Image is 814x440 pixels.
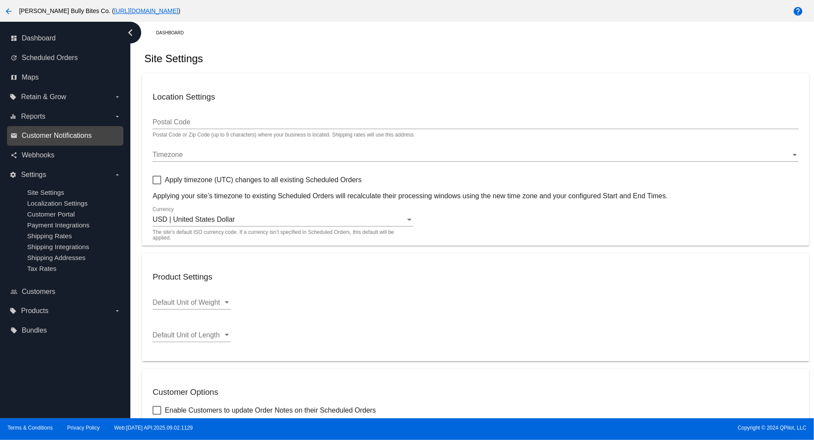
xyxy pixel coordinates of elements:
[114,93,121,100] i: arrow_drop_down
[10,113,17,120] i: equalizer
[114,7,179,14] a: [URL][DOMAIN_NAME]
[153,92,798,102] h3: Location Settings
[10,323,121,337] a: local_offer Bundles
[114,307,121,314] i: arrow_drop_down
[22,132,92,140] span: Customer Notifications
[165,405,376,416] span: Enable Customers to update Order Notes on their Scheduled Orders
[10,171,17,178] i: settings
[153,331,231,339] mat-select: Default Unit of Length
[10,152,17,159] i: share
[153,230,408,241] mat-hint: The site's default ISO currency code. If a currency isn’t specified in Scheduled Orders, this def...
[153,151,798,159] mat-select: Timezone
[10,132,17,139] i: email
[21,171,46,179] span: Settings
[10,327,17,334] i: local_offer
[114,113,121,120] i: arrow_drop_down
[153,272,798,282] h3: Product Settings
[10,285,121,299] a: people_outline Customers
[153,151,183,158] span: Timezone
[22,54,78,62] span: Scheduled Orders
[27,200,87,207] a: Localization Settings
[27,243,89,250] a: Shipping Integrations
[10,54,17,61] i: update
[22,288,55,296] span: Customers
[153,132,415,138] div: Postal Code or Zip Code (up to 9 characters) where your business is located. Shipping rates will ...
[153,299,220,306] span: Default Unit of Weight
[156,26,191,40] a: Dashboard
[10,129,121,143] a: email Customer Notifications
[153,216,413,223] mat-select: Currency
[415,425,807,431] span: Copyright © 2024 QPilot, LLC
[10,35,17,42] i: dashboard
[10,51,121,65] a: update Scheduled Orders
[153,192,798,200] p: Applying your site’s timezone to existing Scheduled Orders will recalculate their processing wind...
[10,74,17,81] i: map
[22,151,54,159] span: Webhooks
[21,113,45,120] span: Reports
[3,6,14,17] mat-icon: arrow_back
[27,265,56,272] a: Tax Rates
[153,387,798,397] h3: Customer Options
[144,53,203,65] h2: Site Settings
[7,425,53,431] a: Terms & Conditions
[114,171,121,178] i: arrow_drop_down
[123,26,137,40] i: chevron_left
[114,425,193,431] a: Web:[DATE] API:2025.09.02.1129
[27,210,75,218] a: Customer Portal
[153,299,231,307] mat-select: Default Unit of Weight
[10,70,121,84] a: map Maps
[10,307,17,314] i: local_offer
[27,254,85,261] a: Shipping Addresses
[10,148,121,162] a: share Webhooks
[22,327,47,334] span: Bundles
[10,93,17,100] i: local_offer
[165,175,362,185] span: Apply timezone (UTC) changes to all existing Scheduled Orders
[153,118,798,126] input: Postal Code
[27,221,90,229] a: Payment Integrations
[67,425,100,431] a: Privacy Policy
[10,31,121,45] a: dashboard Dashboard
[19,7,180,14] span: [PERSON_NAME] Bully Bites Co. ( )
[27,189,64,196] a: Site Settings
[793,6,803,17] mat-icon: help
[22,73,39,81] span: Maps
[27,232,72,240] a: Shipping Rates
[153,216,235,223] span: USD | United States Dollar
[21,93,66,101] span: Retain & Grow
[22,34,56,42] span: Dashboard
[153,331,220,339] span: Default Unit of Length
[10,288,17,295] i: people_outline
[21,307,48,315] span: Products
